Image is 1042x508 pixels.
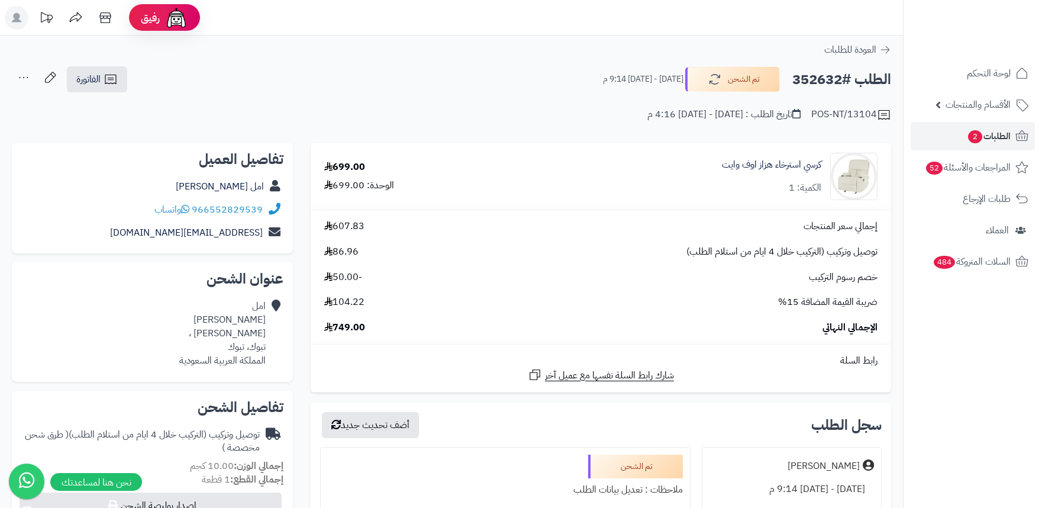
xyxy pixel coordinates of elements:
span: السلات المتروكة [933,253,1011,270]
h2: الطلب #352632 [792,67,891,92]
div: 699.00 [324,160,365,174]
span: خصم رسوم التركيب [809,271,878,284]
span: الإجمالي النهائي [822,321,878,335]
span: طلبات الإرجاع [963,191,1011,207]
span: 484 [933,255,956,269]
span: الأقسام والمنتجات [946,97,1011,113]
a: السلات المتروكة484 [911,247,1035,276]
div: [PERSON_NAME] [788,459,860,473]
span: رفيق [141,11,160,25]
div: الوحدة: 699.00 [324,179,394,192]
a: امل [PERSON_NAME] [176,179,264,194]
span: العودة للطلبات [824,43,876,57]
h2: تفاصيل العميل [21,152,283,166]
span: الفاتورة [76,72,101,86]
span: ضريبة القيمة المضافة 15% [778,295,878,309]
small: 1 قطعة [202,472,283,487]
span: 52 [925,161,944,175]
a: تحديثات المنصة [31,6,61,33]
span: 2 [967,130,983,144]
a: لوحة التحكم [911,59,1035,88]
a: المراجعات والأسئلة52 [911,153,1035,182]
a: الفاتورة [67,66,127,92]
small: [DATE] - [DATE] 9:14 م [603,73,683,85]
div: توصيل وتركيب (التركيب خلال 4 ايام من استلام الطلب) [21,428,260,455]
img: ai-face.png [164,6,188,30]
img: logo-2.png [962,9,1031,34]
span: 86.96 [324,245,359,259]
div: امل [PERSON_NAME] [PERSON_NAME] ، تبوك، تبوك المملكة العربية السعودية [179,300,266,367]
a: [EMAIL_ADDRESS][DOMAIN_NAME] [110,226,263,240]
div: تاريخ الطلب : [DATE] - [DATE] 4:16 م [647,108,801,121]
span: شارك رابط السلة نفسها مع عميل آخر [545,369,674,382]
small: 10.00 كجم [190,459,283,473]
span: لوحة التحكم [967,65,1011,82]
span: إجمالي سعر المنتجات [804,220,878,233]
a: طلبات الإرجاع [911,185,1035,213]
span: ( طرق شحن مخصصة ) [25,427,260,455]
a: العملاء [911,216,1035,245]
button: تم الشحن [685,67,780,92]
h2: عنوان الشحن [21,272,283,286]
span: الطلبات [967,128,1011,144]
span: العملاء [986,222,1009,239]
a: كرسي استرخاء هزاز اوف وايت [722,158,821,172]
a: الطلبات2 [911,122,1035,150]
h3: سجل الطلب [811,418,882,432]
div: تم الشحن [588,455,683,478]
span: المراجعات والأسئلة [925,159,1011,176]
span: 104.22 [324,295,364,309]
span: -50.00 [324,271,362,284]
div: الكمية: 1 [789,181,821,195]
a: 966552829539 [192,202,263,217]
strong: إجمالي الوزن: [234,459,283,473]
img: 1737964704-110102050045-90x90.jpg [831,153,877,200]
a: شارك رابط السلة نفسها مع عميل آخر [528,368,674,382]
span: توصيل وتركيب (التركيب خلال 4 ايام من استلام الطلب) [686,245,878,259]
div: ملاحظات : تعديل بيانات الطلب [328,478,683,501]
strong: إجمالي القطع: [230,472,283,487]
div: رابط السلة [315,354,886,368]
a: العودة للطلبات [824,43,891,57]
button: أضف تحديث جديد [322,412,419,438]
a: واتساب [154,202,189,217]
span: 749.00 [324,321,365,335]
div: [DATE] - [DATE] 9:14 م [709,478,874,501]
h2: تفاصيل الشحن [21,400,283,414]
span: 607.83 [324,220,364,233]
div: POS-NT/13104 [811,108,891,122]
